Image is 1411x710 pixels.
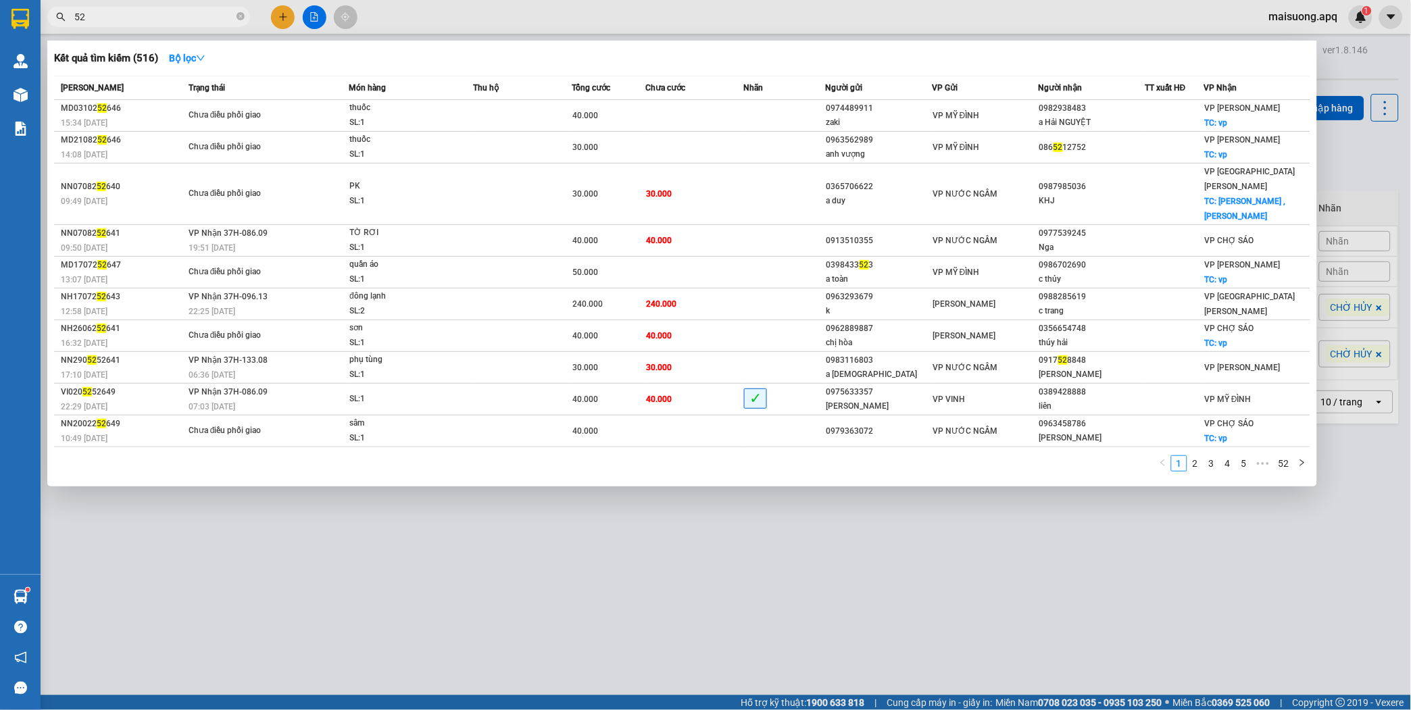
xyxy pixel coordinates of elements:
span: TC: vp [1205,118,1228,128]
div: Nga [1039,240,1145,255]
div: zaki [826,116,932,130]
a: 5 [1237,456,1252,471]
button: Bộ lọcdown [158,47,216,69]
span: [PERSON_NAME] [933,331,995,340]
span: Người gửi [826,83,863,93]
span: 40.000 [646,331,672,340]
span: VP MỸ ĐÌNH [933,143,980,152]
span: TC: vp [1205,275,1228,284]
div: NH17072 643 [61,290,184,304]
div: 0988285619 [1039,290,1145,304]
span: 52 [860,260,869,270]
span: TT xuất HĐ [1145,83,1186,93]
span: VP MỸ ĐÌNH [933,111,980,120]
div: 0982938483 [1039,101,1145,116]
span: Chưa cước [645,83,685,93]
div: PK [349,179,451,194]
div: NN290 52641 [61,353,184,367]
div: 0917 8848 [1039,353,1145,367]
strong: Bộ lọc [169,53,205,64]
div: 0975633357 [826,385,932,399]
span: 52 [1054,143,1063,152]
div: SL: 1 [349,367,451,382]
h3: Kết quả tìm kiếm ( 516 ) [54,51,158,66]
div: chị hòa [826,336,932,350]
div: c trang [1039,304,1145,318]
div: SL: 1 [349,147,451,162]
li: Next Page [1294,455,1310,472]
span: down [196,53,205,63]
button: left [1155,455,1171,472]
div: sơn [349,321,451,336]
span: Tổng cước [572,83,610,93]
div: a toàn [826,272,932,286]
span: 22:29 [DATE] [61,402,107,411]
span: 240.000 [572,299,603,309]
div: [PERSON_NAME] [826,399,932,413]
span: 52 [97,419,106,428]
input: Tìm tên, số ĐT hoặc mã đơn [74,9,234,24]
div: anh vượng [826,147,932,161]
span: Nhãn [743,83,763,93]
div: 086 12752 [1039,141,1145,155]
span: question-circle [14,621,27,634]
span: 30.000 [572,143,598,152]
span: 52 [87,355,97,365]
span: close-circle [237,11,245,24]
div: SL: 1 [349,116,451,130]
span: [PERSON_NAME] [61,83,124,93]
span: TC: vp [1205,150,1228,159]
span: TC: vp [1205,434,1228,443]
span: 09:50 [DATE] [61,243,107,253]
div: Chưa điều phối giao [189,186,290,201]
span: 52 [97,135,107,145]
div: NN07082 641 [61,226,184,240]
span: 52 [97,103,107,113]
span: 30.000 [646,189,672,199]
span: 52 [97,182,106,191]
div: a [DEMOGRAPHIC_DATA] [826,367,932,382]
div: TỜ RƠI [349,226,451,240]
span: VP Nhận 37H-096.13 [189,292,268,301]
span: [PERSON_NAME] [933,299,995,309]
span: VP [PERSON_NAME] [1205,363,1281,372]
div: 0963293679 [826,290,932,304]
span: 40.000 [572,331,598,340]
div: a duy [826,194,932,208]
li: 52 [1274,455,1294,472]
div: KHJ [1039,194,1145,208]
div: MD21082 646 [61,133,184,147]
div: Chưa điều phối giao [189,265,290,280]
div: 0983116803 [826,353,932,367]
span: ••• [1252,455,1274,472]
div: 0356654748 [1039,322,1145,336]
span: 19:51 [DATE] [189,243,235,253]
div: 0979363072 [826,424,932,438]
div: VI020 52649 [61,385,184,399]
div: liên [1039,399,1145,413]
div: NH26062 641 [61,322,184,336]
span: 40.000 [572,426,598,436]
li: Next 5 Pages [1252,455,1274,472]
div: a Hải NGUYỆT [1039,116,1145,130]
span: VP CHỢ SÁO [1205,236,1254,245]
div: đông lạnh [349,289,451,304]
div: MD03102 646 [61,101,184,116]
div: 0365706622 [826,180,932,194]
div: 0986702690 [1039,258,1145,272]
span: 30.000 [572,189,598,199]
div: 0913510355 [826,234,932,248]
span: 07:03 [DATE] [189,402,235,411]
div: NN20022 649 [61,417,184,431]
a: 2 [1188,456,1203,471]
span: VP Nhận 37H-086.09 [189,228,268,238]
span: 30.000 [646,363,672,372]
span: VP CHỢ SÁO [1205,419,1254,428]
span: 240.000 [646,299,676,309]
div: 0963458786 [1039,417,1145,431]
span: Thu hộ [474,83,499,93]
div: 0389428888 [1039,385,1145,399]
div: SL: 1 [349,240,451,255]
img: warehouse-icon [14,590,28,604]
div: SL: 1 [349,431,451,446]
